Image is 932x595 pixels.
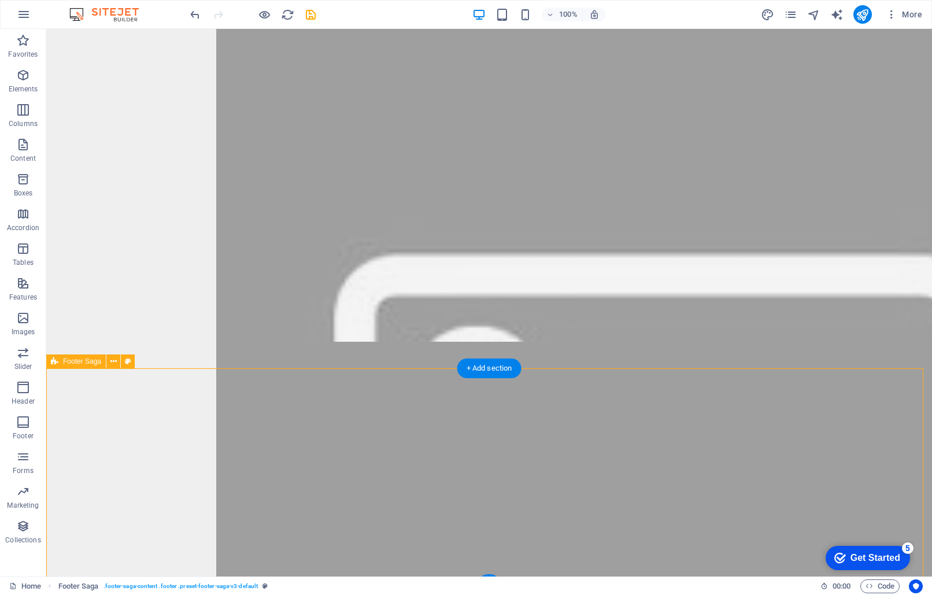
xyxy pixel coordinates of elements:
[909,579,923,593] button: Usercentrics
[830,8,844,21] i: AI Writer
[881,5,927,24] button: More
[478,574,500,585] div: +
[14,189,33,198] p: Boxes
[807,8,820,21] i: Navigator
[856,8,869,21] i: Publish
[12,397,35,406] p: Header
[820,579,851,593] h6: Session time
[304,8,317,21] button: save
[559,8,578,21] h6: 100%
[9,6,94,30] div: Get Started 5 items remaining, 0% complete
[66,8,153,21] img: Editor Logo
[103,579,258,593] span: . footer-saga-content .footer .preset-footer-saga-v3-default
[761,8,775,21] button: design
[784,8,798,21] button: pages
[807,8,821,21] button: navigator
[589,9,600,20] i: On resize automatically adjust zoom level to fit chosen device.
[304,8,317,21] i: Save (Ctrl+S)
[7,501,39,510] p: Marketing
[542,8,583,21] button: 100%
[188,8,202,21] i: Undo: Change text (Ctrl+Z)
[14,362,32,371] p: Slider
[58,579,268,593] nav: breadcrumb
[9,579,41,593] a: Click to cancel selection. Double-click to open Pages
[853,5,872,24] button: publish
[34,13,84,23] div: Get Started
[5,535,40,545] p: Collections
[58,579,99,593] span: Click to select. Double-click to edit
[7,223,39,232] p: Accordion
[281,8,294,21] i: Reload page
[9,293,37,302] p: Features
[280,8,294,21] button: reload
[262,583,268,589] i: This element is a customizable preset
[10,154,36,163] p: Content
[761,8,774,21] i: Design (Ctrl+Alt+Y)
[830,8,844,21] button: text_generator
[86,2,97,14] div: 5
[13,466,34,475] p: Forms
[12,327,35,337] p: Images
[13,258,34,267] p: Tables
[8,50,38,59] p: Favorites
[9,84,38,94] p: Elements
[188,8,202,21] button: undo
[866,579,894,593] span: Code
[257,8,271,21] button: Click here to leave preview mode and continue editing
[13,431,34,441] p: Footer
[833,579,850,593] span: 00 00
[886,9,922,20] span: More
[784,8,797,21] i: Pages (Ctrl+Alt+S)
[457,359,522,378] div: + Add section
[841,582,842,590] span: :
[9,119,38,128] p: Columns
[63,358,101,365] span: Footer Saga
[860,579,900,593] button: Code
